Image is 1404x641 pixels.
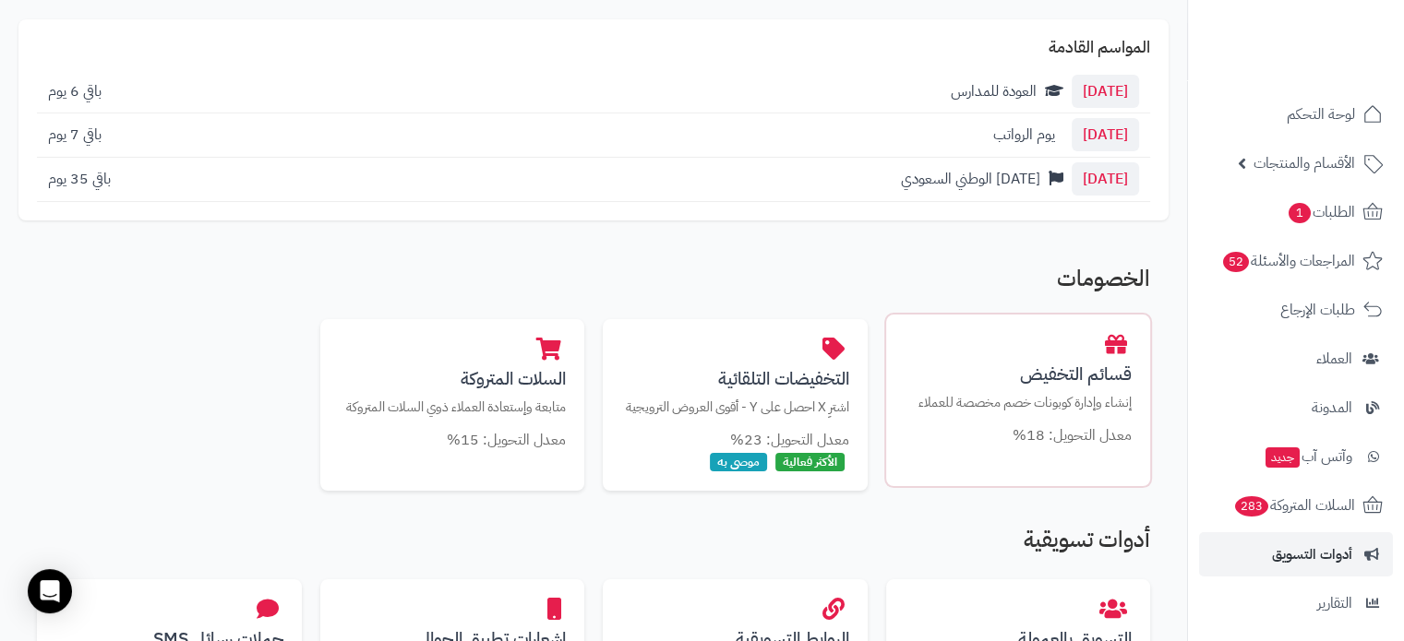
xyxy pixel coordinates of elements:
[1280,297,1355,323] span: طلبات الإرجاع
[37,267,1150,300] h2: الخصومات
[1199,386,1393,430] a: المدونة
[1199,92,1393,137] a: لوحة التحكم
[1199,239,1393,283] a: المراجعات والأسئلة52
[1199,483,1393,528] a: السلات المتروكة283
[905,364,1133,384] h3: قسائم التخفيض
[901,168,1040,190] span: [DATE] الوطني السعودي
[1234,496,1269,517] span: 283
[603,319,868,491] a: التخفيضات التلقائيةاشترِ X احصل على Y - أقوى العروض الترويجية معدل التحويل: 23% الأكثر فعالية موص...
[1199,434,1393,479] a: وآتس آبجديد
[37,528,1150,561] h2: أدوات تسويقية
[1317,590,1352,616] span: التقارير
[37,38,1150,56] h2: المواسم القادمة
[1266,447,1300,468] span: جديد
[1199,288,1393,332] a: طلبات الإرجاع
[1316,346,1352,372] span: العملاء
[1072,118,1139,151] span: [DATE]
[1287,101,1355,127] span: لوحة التحكم
[710,453,767,472] span: موصى به
[1199,581,1393,625] a: التقارير
[339,398,567,417] p: متابعة وإستعادة العملاء ذوي السلات المتروكة
[339,369,567,388] h3: السلات المتروكة
[48,168,111,190] span: باقي 35 يوم
[1072,75,1139,108] span: [DATE]
[1013,424,1132,446] small: معدل التحويل: 18%
[730,429,849,451] small: معدل التحويل: 23%
[1264,444,1352,469] span: وآتس آب
[951,80,1037,102] span: العودة للمدارس
[1222,252,1249,273] span: 52
[1254,150,1355,176] span: الأقسام والمنتجات
[28,569,72,613] div: Open Intercom Messenger
[1233,493,1355,518] span: السلات المتروكة
[621,369,849,388] h3: التخفيضات التلقائية
[1287,199,1355,225] span: الطلبات
[48,124,102,146] span: باقي 7 يوم
[447,429,566,451] small: معدل التحويل: 15%
[621,398,849,417] p: اشترِ X احصل على Y - أقوى العروض الترويجية
[1199,190,1393,234] a: الطلبات1
[1199,337,1393,381] a: العملاء
[775,453,845,472] span: الأكثر فعالية
[1288,203,1311,224] span: 1
[320,319,585,470] a: السلات المتروكةمتابعة وإستعادة العملاء ذوي السلات المتروكة معدل التحويل: 15%
[1221,248,1355,274] span: المراجعات والأسئلة
[886,315,1151,466] a: قسائم التخفيضإنشاء وإدارة كوبونات خصم مخصصة للعملاء معدل التحويل: 18%
[1278,38,1386,77] img: logo-2.png
[993,124,1055,146] span: يوم الرواتب
[1072,162,1139,196] span: [DATE]
[1312,395,1352,421] span: المدونة
[905,393,1133,412] p: إنشاء وإدارة كوبونات خصم مخصصة للعملاء
[48,80,102,102] span: باقي 6 يوم
[1272,541,1352,567] span: أدوات التسويق
[1199,532,1393,576] a: أدوات التسويق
